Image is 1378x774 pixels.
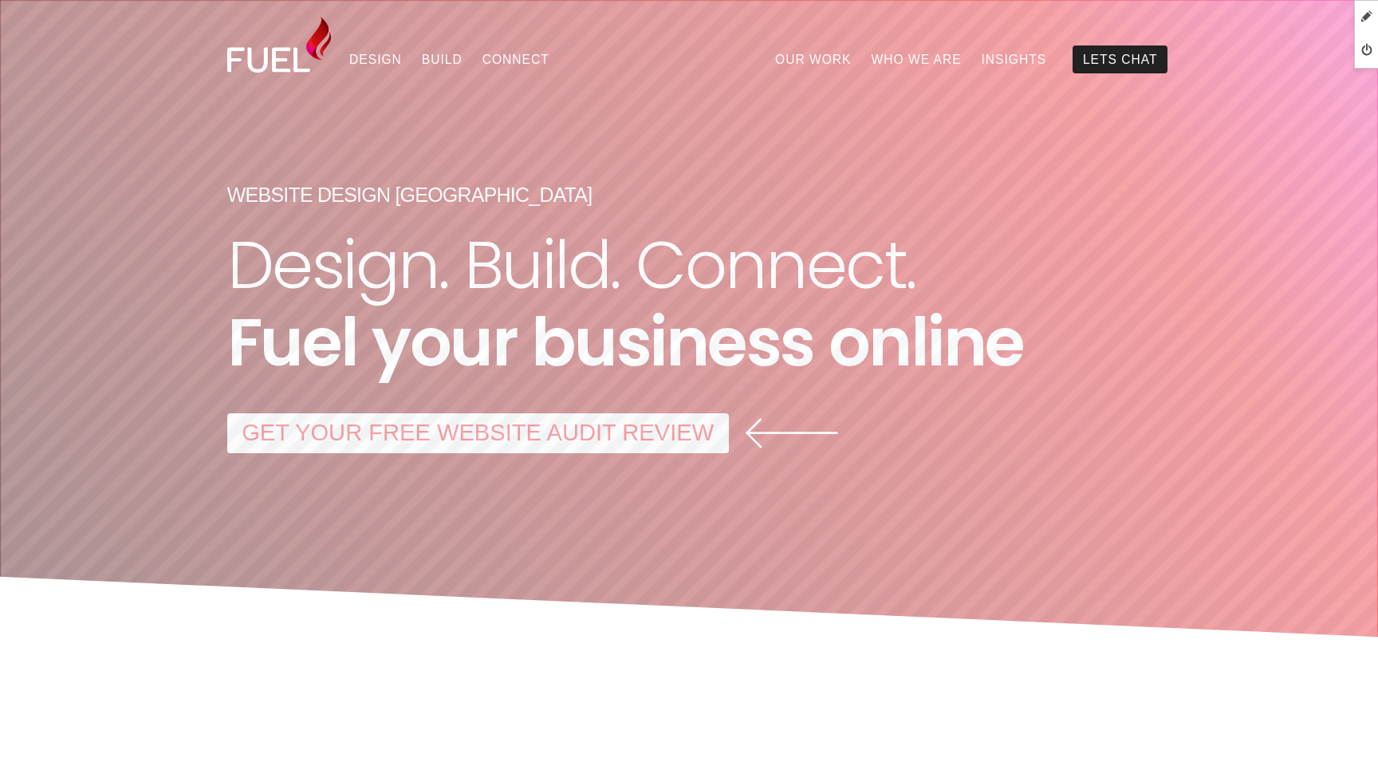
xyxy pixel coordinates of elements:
[766,45,861,73] a: Our Work
[227,17,331,73] img: Fuel Design Ltd - Website design and development company in North Shore, Auckland
[971,45,1057,73] a: Insights
[472,45,559,73] a: Connect
[411,45,472,73] a: Build
[340,45,412,73] a: Design
[1073,45,1167,73] a: Lets Chat
[861,45,971,73] a: Who We Are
